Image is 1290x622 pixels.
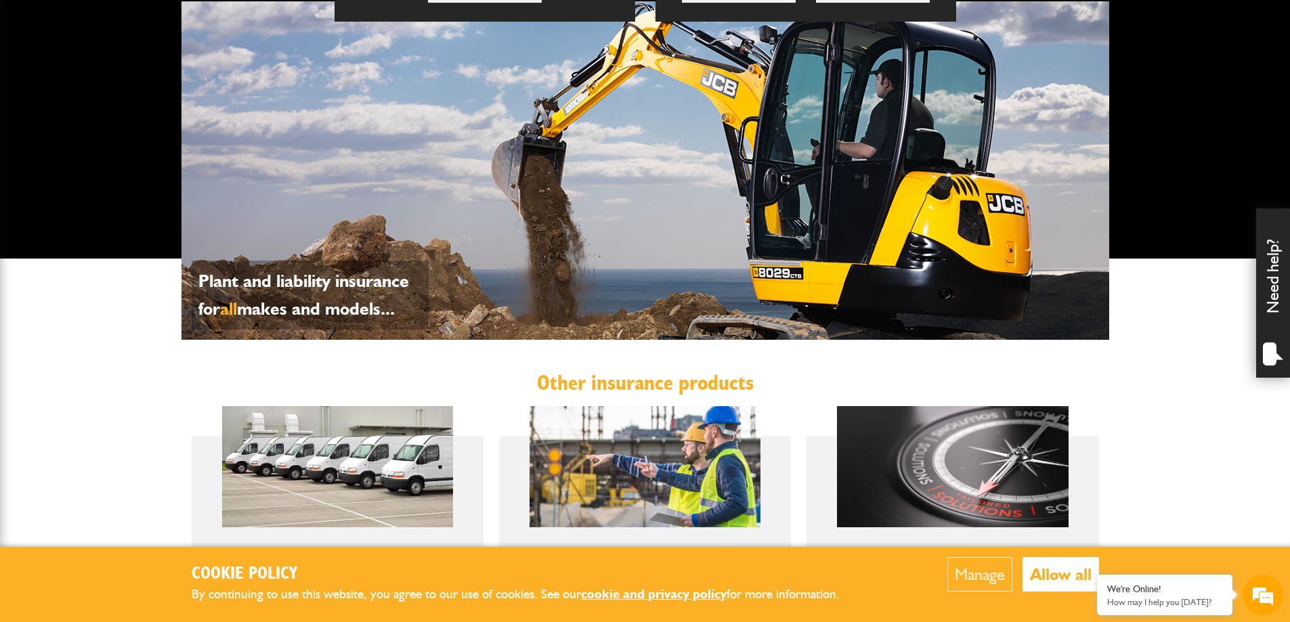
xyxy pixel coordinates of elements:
[192,564,862,585] h2: Cookie Policy
[947,557,1012,592] button: Manage
[1107,597,1222,607] p: How may I help you today?
[1023,557,1099,592] button: Allow all
[837,406,1069,527] img: Bespoke insurance broking
[220,298,237,319] span: all
[192,370,1099,396] h2: Other insurance products
[581,586,727,602] a: cookie and privacy policy
[192,584,862,605] p: By continuing to use this website, you agree to our use of cookies. See our for more information.
[222,406,454,527] img: Motor fleet insurance
[1107,583,1222,595] div: We're Online!
[1256,208,1290,378] div: Need help?
[530,406,761,527] img: Construction insurance
[198,267,422,323] p: Plant and liability insurance for makes and models...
